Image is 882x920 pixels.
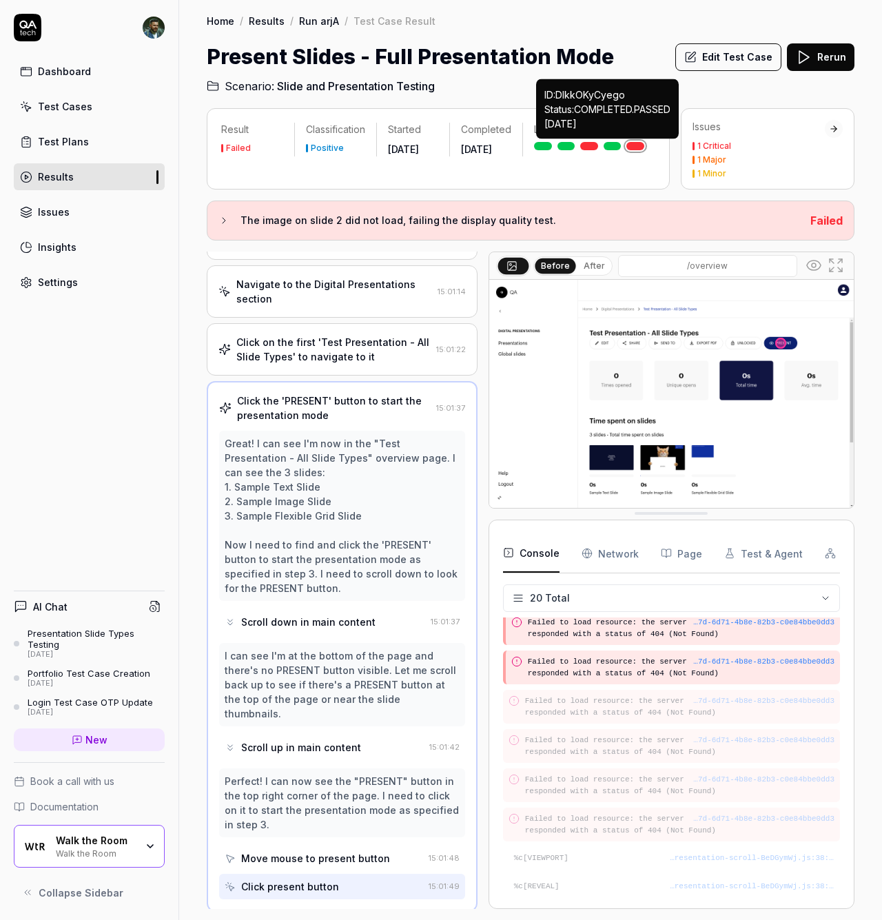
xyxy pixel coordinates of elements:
time: [DATE] [461,143,492,155]
button: After [578,258,611,274]
div: Results [38,170,74,184]
div: 1 Major [697,156,726,164]
div: Perfect! I can now see the "PRESENT" button in the top right corner of the page. I need to click ... [225,774,460,832]
a: Login Test Case OTP Update[DATE] [14,697,165,717]
time: 15:01:14 [438,287,466,296]
button: …7d-6d71-4b8e-82b3-c0e84bbe0dd3 [693,656,834,668]
time: 15:01:49 [429,881,460,891]
div: …7d-6d71-4b8e-82b3-c0e84bbe0dd3 [693,735,834,746]
a: Insights [14,234,165,260]
button: …7d-6d71-4b8e-82b3-c0e84bbe0dd3 [693,617,834,628]
time: 15:01:37 [436,403,465,413]
button: Scroll up in main content15:01:42 [219,735,465,760]
div: / [290,14,294,28]
a: Issues [14,198,165,225]
div: Great! I can see I'm now in the "Test Presentation - All Slide Types" overview page. I can see th... [225,436,460,595]
div: Click on the first 'Test Presentation - All Slide Types' to navigate to it [236,335,431,364]
div: Click present button [241,879,339,894]
a: Book a call with us [14,774,165,788]
a: New [14,728,165,751]
img: Walk the Room Logo [23,834,48,859]
button: Scroll down in main content15:01:37 [219,609,465,635]
pre: Failed to load resource: the server responded with a status of 404 (Not Found) [525,695,834,718]
span: Scenario: [222,78,274,94]
pre: Failed to load resource: the server responded with a status of 404 (Not Found) [528,617,834,640]
div: Test Cases [38,99,92,114]
h3: The image on slide 2 did not load, failing the display quality test. [240,212,799,229]
button: Collapse Sidebar [14,879,165,906]
div: Issues [38,205,70,219]
span: Collapse Sidebar [39,886,123,900]
div: / [240,14,243,28]
a: Run arjA [299,14,339,28]
button: Move mouse to present button15:01:48 [219,846,465,871]
div: Walk the Room [56,847,136,858]
a: Documentation [14,799,165,814]
div: 1 Minor [697,170,726,178]
button: Open in full screen [825,254,847,276]
button: Walk the Room LogoWalk the RoomWalk the Room [14,825,165,868]
button: Page [661,534,702,573]
button: Show all interative elements [803,254,825,276]
a: Dashboard [14,58,165,85]
button: Test & Agent [724,534,803,573]
p: Classification [306,123,365,136]
a: Edit Test Case [675,43,781,71]
a: Test Cases [14,93,165,120]
span: Failed [810,214,843,227]
pre: %c[VIEWPORT] [514,852,834,864]
div: Settings [38,275,78,289]
span: Book a call with us [30,774,114,788]
div: …resentation-scroll-BeDGymWj.js : 38 : 30005 [669,852,834,864]
time: [DATE] [388,143,419,155]
button: The image on slide 2 did not load, failing the display quality test. [218,212,799,229]
pre: Failed to load resource: the server responded with a status of 404 (Not Found) [525,813,834,836]
span: Slide and Presentation Testing [277,78,435,94]
div: [DATE] [28,650,165,660]
p: Last 5 Runs [534,123,644,136]
div: / [345,14,348,28]
time: 15:01:37 [431,617,460,626]
div: Positive [311,144,344,152]
pre: Failed to load resource: the server responded with a status of 404 (Not Found) [525,735,834,757]
button: …resentation-scroll-BeDGymWj.js:38:29507 [669,881,834,892]
div: Presentation Slide Types Testing [28,628,165,651]
div: [DATE] [28,708,153,717]
a: Portfolio Test Case Creation[DATE] [14,668,165,688]
pre: %c[REVEAL] [514,881,834,892]
div: Click the 'PRESENT' button to start the presentation mode [237,393,431,422]
button: …7d-6d71-4b8e-82b3-c0e84bbe0dd3 [693,695,834,707]
p: ID: DlkkOKyCyego Status: COMPLETED . PASSED [544,88,670,131]
button: …7d-6d71-4b8e-82b3-c0e84bbe0dd3 [693,774,834,786]
span: New [85,733,107,747]
div: Navigate to the Digital Presentations section [236,277,432,306]
a: Results [249,14,285,28]
div: Walk the Room [56,835,136,847]
a: Results [14,163,165,190]
button: …resentation-scroll-BeDGymWj.js:38:30005 [669,852,834,864]
div: Move mouse to present button [241,851,390,866]
button: Rerun [787,43,854,71]
img: Screenshot [489,280,854,508]
button: Graph [825,534,871,573]
a: Test Plans [14,128,165,155]
time: 15:01:22 [436,345,466,354]
button: Click present button15:01:49 [219,874,465,899]
p: Started [388,123,438,136]
div: Login Test Case OTP Update [28,697,153,708]
img: 75f6fef8-52cc-4fe8-8a00-cf9dc34b9be0.jpg [143,17,165,39]
div: Test Case Result [353,14,435,28]
button: …7d-6d71-4b8e-82b3-c0e84bbe0dd3 [693,813,834,825]
a: Scenario:Slide and Presentation Testing [207,78,435,94]
div: Failed [226,144,251,152]
time: [DATE] [544,118,577,130]
div: Test Plans [38,134,89,149]
div: …resentation-scroll-BeDGymWj.js : 38 : 29507 [669,881,834,892]
div: Scroll down in main content [241,615,376,629]
p: Completed [461,123,511,136]
button: Network [582,534,639,573]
